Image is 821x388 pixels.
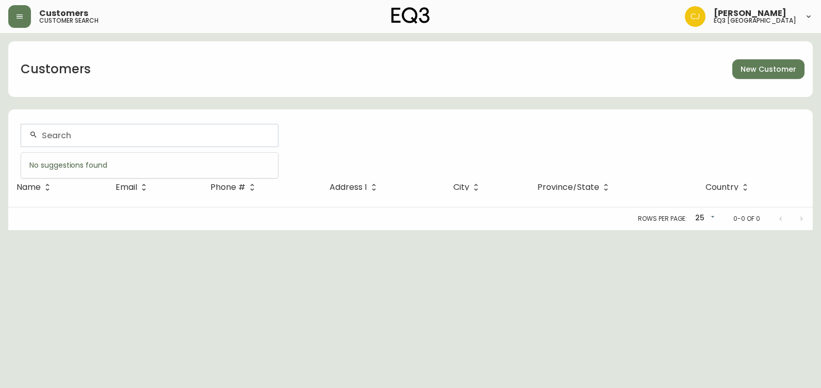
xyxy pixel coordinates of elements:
[39,9,88,18] span: Customers
[705,183,752,192] span: Country
[116,184,137,190] span: Email
[638,214,687,223] p: Rows per page:
[691,210,717,227] div: 25
[732,59,804,79] button: New Customer
[17,183,54,192] span: Name
[453,184,469,190] span: City
[116,183,151,192] span: Email
[39,18,98,24] h5: customer search
[741,63,796,76] span: New Customer
[210,183,259,192] span: Phone #
[453,183,483,192] span: City
[537,184,599,190] span: Province/State
[685,6,705,27] img: 7836c8950ad67d536e8437018b5c2533
[21,60,91,78] h1: Customers
[42,131,270,140] input: Search
[330,183,381,192] span: Address 1
[714,18,796,24] h5: eq3 [GEOGRAPHIC_DATA]
[17,184,41,190] span: Name
[330,184,367,190] span: Address 1
[705,184,738,190] span: Country
[714,9,786,18] span: [PERSON_NAME]
[537,183,613,192] span: Province/State
[210,184,245,190] span: Phone #
[21,153,278,178] div: No suggestions found
[391,7,430,24] img: logo
[733,214,760,223] p: 0-0 of 0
